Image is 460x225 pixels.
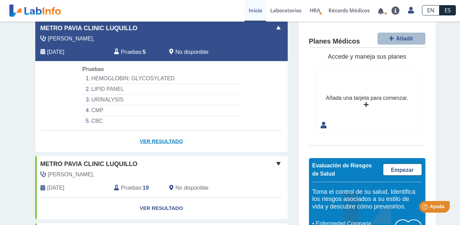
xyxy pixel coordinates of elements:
[40,24,138,33] span: Metro Pavia Clinic Luquillo
[175,184,209,192] span: No disponible
[439,5,456,15] a: ES
[377,33,425,45] button: Añadir
[143,49,146,55] b: 5
[35,198,288,219] a: Ver Resultado
[35,131,288,152] a: Ver Resultado
[391,167,414,173] span: Empezar
[121,48,141,56] span: Pruebas
[40,159,138,169] span: Metro Pavia Clinic Luquillo
[399,198,452,217] iframe: Help widget launcher
[82,84,240,95] li: LIPID PANEL
[82,116,240,126] li: CBC
[82,95,240,105] li: URINALYSIS
[48,35,95,43] span: Rivera,
[383,164,422,176] a: Empezar
[109,184,164,192] div: :
[82,105,240,116] li: CMP
[109,48,164,56] div: :
[47,184,64,192] span: 2024-08-02
[312,188,422,211] h5: Toma el control de su salud. Identifica los riesgos asociados a su estilo de vida y descubre cómo...
[82,73,240,84] li: HEMOGLOBIN: GLYCOSYLATED
[312,163,372,177] span: Evaluación de Riesgos de Salud
[82,66,104,72] span: Pruebas
[121,184,141,192] span: Pruebas
[422,5,439,15] a: EN
[175,48,209,56] span: No disponible
[328,53,406,60] span: Accede y maneja sus planes
[310,7,320,14] span: HRA
[326,94,408,102] div: Añada una tarjeta para comenzar.
[48,170,95,179] span: Jimenez Mejia,
[309,37,360,46] h4: Planes Médicos
[396,36,413,42] span: Añadir
[143,185,149,191] b: 19
[47,48,64,56] span: 2025-08-25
